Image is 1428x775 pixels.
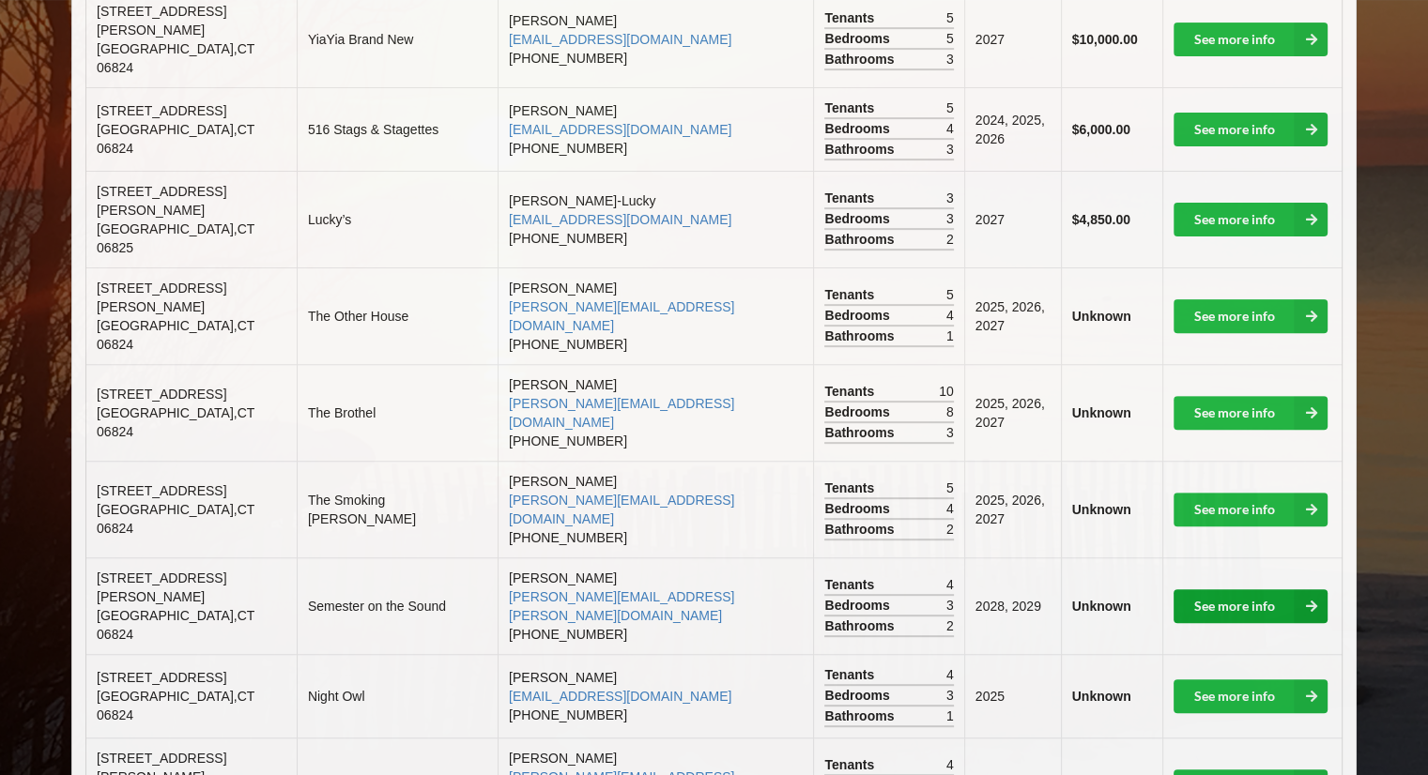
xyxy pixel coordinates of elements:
[1072,309,1131,324] b: Unknown
[297,171,498,267] td: Lucky’s
[97,483,226,498] span: [STREET_ADDRESS]
[97,608,254,642] span: [GEOGRAPHIC_DATA] , CT 06824
[1072,212,1130,227] b: $4,850.00
[824,686,894,705] span: Bedrooms
[824,479,879,497] span: Tenants
[1174,679,1328,713] a: See more info
[824,382,879,401] span: Tenants
[97,502,254,536] span: [GEOGRAPHIC_DATA] , CT 06824
[97,689,254,722] span: [GEOGRAPHIC_DATA] , CT 06824
[824,596,894,615] span: Bedrooms
[946,50,954,68] span: 3
[946,230,954,249] span: 2
[964,267,1061,364] td: 2025, 2026, 2027
[1174,23,1328,56] a: See more info
[297,87,498,171] td: 516 Stags & Stagettes
[824,403,894,421] span: Bedrooms
[946,423,954,442] span: 3
[97,387,226,402] span: [STREET_ADDRESS]
[498,171,813,267] td: [PERSON_NAME]-Lucky [PHONE_NUMBER]
[509,396,734,430] a: [PERSON_NAME][EMAIL_ADDRESS][DOMAIN_NAME]
[824,423,898,442] span: Bathrooms
[1072,32,1138,47] b: $10,000.00
[97,221,254,255] span: [GEOGRAPHIC_DATA] , CT 06825
[97,4,226,38] span: [STREET_ADDRESS][PERSON_NAME]
[498,557,813,654] td: [PERSON_NAME] [PHONE_NUMBER]
[946,306,954,325] span: 4
[964,654,1061,737] td: 2025
[1174,396,1328,430] a: See more info
[498,654,813,737] td: [PERSON_NAME] [PHONE_NUMBER]
[824,230,898,249] span: Bathrooms
[1174,113,1328,146] a: See more info
[498,87,813,171] td: [PERSON_NAME] [PHONE_NUMBER]
[946,479,954,497] span: 5
[1072,599,1131,614] b: Unknown
[498,267,813,364] td: [PERSON_NAME] [PHONE_NUMBER]
[824,575,879,594] span: Tenants
[964,87,1061,171] td: 2024, 2025, 2026
[824,707,898,725] span: Bathrooms
[946,119,954,138] span: 4
[946,29,954,48] span: 5
[498,364,813,461] td: [PERSON_NAME] [PHONE_NUMBER]
[824,119,894,138] span: Bedrooms
[946,209,954,228] span: 3
[946,686,954,705] span: 3
[1174,589,1328,623] a: See more info
[824,140,898,159] span: Bathrooms
[824,616,898,635] span: Bathrooms
[946,616,954,635] span: 2
[297,267,498,364] td: The Other House
[97,281,226,314] span: [STREET_ADDRESS][PERSON_NAME]
[824,755,879,774] span: Tenants
[509,122,731,137] a: [EMAIL_ADDRESS][DOMAIN_NAME]
[824,209,894,228] span: Bedrooms
[946,596,954,615] span: 3
[946,99,954,117] span: 5
[946,189,954,207] span: 3
[1174,203,1328,236] a: See more info
[824,29,894,48] span: Bedrooms
[824,327,898,345] span: Bathrooms
[509,212,731,227] a: [EMAIL_ADDRESS][DOMAIN_NAME]
[824,8,879,27] span: Tenants
[946,665,954,684] span: 4
[824,306,894,325] span: Bedrooms
[946,755,954,774] span: 4
[946,707,954,725] span: 1
[1174,493,1328,526] a: See more info
[946,285,954,304] span: 5
[498,461,813,557] td: [PERSON_NAME] [PHONE_NUMBER]
[824,285,879,304] span: Tenants
[1072,122,1130,137] b: $6,000.00
[509,493,734,526] a: [PERSON_NAME][EMAIL_ADDRESS][DOMAIN_NAME]
[964,364,1061,461] td: 2025, 2026, 2027
[97,318,254,352] span: [GEOGRAPHIC_DATA] , CT 06824
[97,570,226,604] span: [STREET_ADDRESS][PERSON_NAME]
[964,557,1061,654] td: 2028, 2029
[824,665,879,684] span: Tenants
[964,171,1061,267] td: 2027
[297,557,498,654] td: Semester on the Sound
[1072,689,1131,704] b: Unknown
[946,327,954,345] span: 1
[509,689,731,704] a: [EMAIL_ADDRESS][DOMAIN_NAME]
[1072,502,1131,517] b: Unknown
[97,184,226,218] span: [STREET_ADDRESS][PERSON_NAME]
[97,41,254,75] span: [GEOGRAPHIC_DATA] , CT 06824
[97,103,226,118] span: [STREET_ADDRESS]
[824,189,879,207] span: Tenants
[946,8,954,27] span: 5
[1174,299,1328,333] a: See more info
[939,382,954,401] span: 10
[824,520,898,539] span: Bathrooms
[97,122,254,156] span: [GEOGRAPHIC_DATA] , CT 06824
[509,589,734,623] a: [PERSON_NAME][EMAIL_ADDRESS][PERSON_NAME][DOMAIN_NAME]
[824,99,879,117] span: Tenants
[946,403,954,421] span: 8
[297,654,498,737] td: Night Owl
[97,405,254,439] span: [GEOGRAPHIC_DATA] , CT 06824
[964,461,1061,557] td: 2025, 2026, 2027
[509,299,734,333] a: [PERSON_NAME][EMAIL_ADDRESS][DOMAIN_NAME]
